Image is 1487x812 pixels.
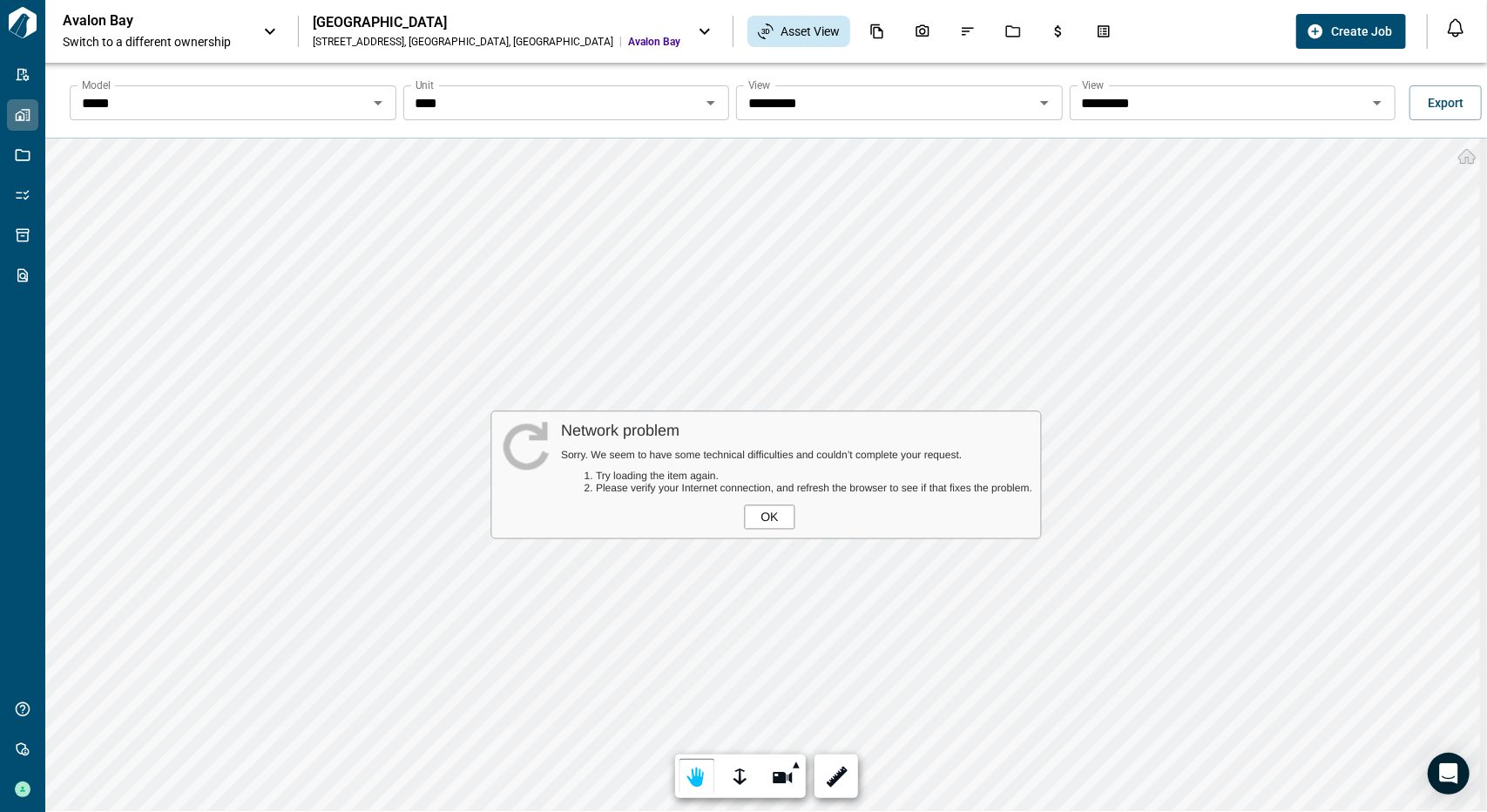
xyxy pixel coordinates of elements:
span: Export [1428,94,1463,112]
span: Switch to a different ownership [63,33,246,51]
div: [STREET_ADDRESS] , [GEOGRAPHIC_DATA] , [GEOGRAPHIC_DATA] [313,35,613,49]
label: Unit [416,78,434,92]
div: Asset View [747,16,850,47]
li: Please verify your Internet connection, and refresh the browser to see if that fixes the problem. [596,483,1032,495]
div: Sorry. We seem to have some technical difficulties and couldn’t complete your request. [561,450,1032,462]
div: OK [745,505,795,530]
button: Open [366,91,390,115]
button: Export [1409,85,1482,120]
span: Avalon Bay [628,35,680,49]
label: View [1082,78,1105,92]
div: Budgets [1040,17,1077,46]
div: Open Intercom Messenger [1428,753,1470,795]
button: Open [1365,91,1389,115]
span: Create Job [1331,23,1392,40]
label: View [748,78,771,92]
button: Open notification feed [1442,14,1470,42]
div: Takeoff Center [1085,17,1122,46]
div: Photos [904,17,941,46]
li: Try loading the item again. [596,470,1032,483]
button: Create Job [1296,14,1406,49]
label: Model [82,78,111,92]
button: Open [1032,91,1057,115]
div: Issues & Info [950,17,986,46]
span: Asset View [781,23,840,40]
div: Documents [859,17,896,46]
div: Jobs [995,17,1031,46]
button: Open [699,91,723,115]
div: [GEOGRAPHIC_DATA] [313,14,680,31]
p: Avalon Bay [63,12,220,30]
div: Network problem [561,423,1032,441]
